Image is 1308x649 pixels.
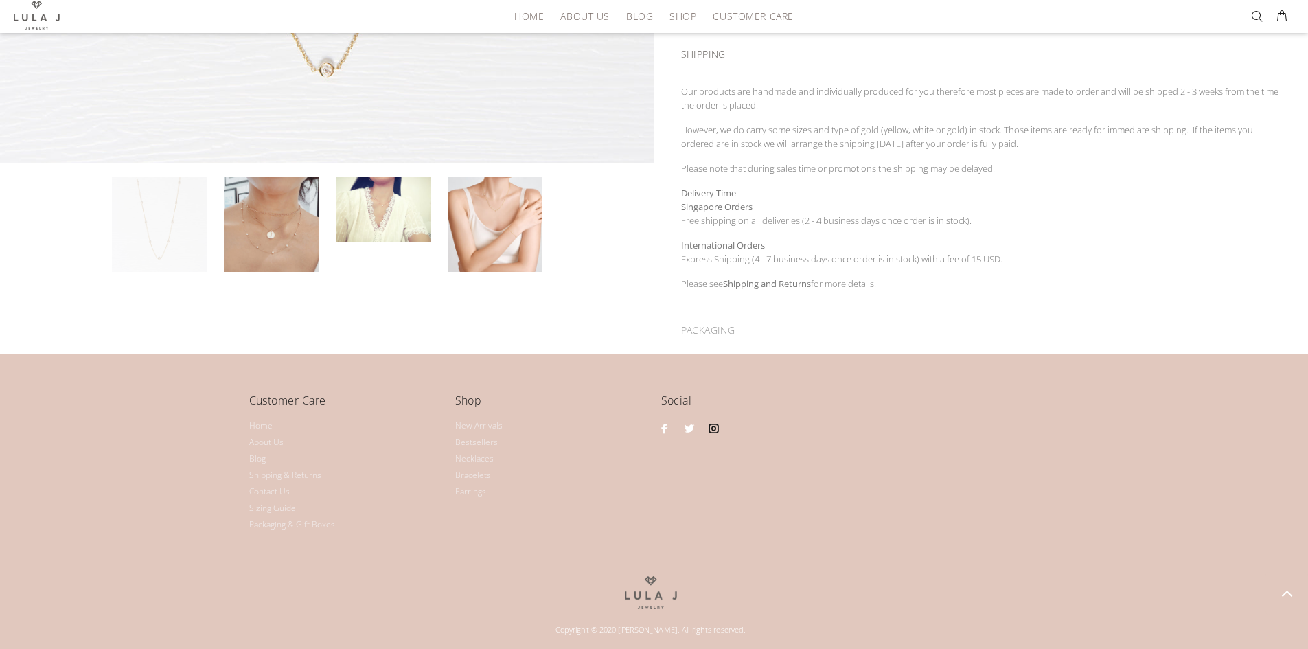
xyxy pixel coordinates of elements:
a: Bestsellers [455,434,498,451]
a: Necklaces [455,451,494,467]
a: Home [249,418,273,434]
a: Bracelets [455,467,491,483]
p: Express Shipping (4 - 7 business days once order is in stock) with a fee of 15 USD. [681,238,1282,266]
p: Free shipping on all deliveries (2 - 4 business days once order is in stock). [681,200,1282,227]
p: Please see for more details. [681,277,1282,291]
h4: Social [661,391,1059,420]
a: Sizing Guide [249,500,296,516]
h4: Customer Care [249,391,441,420]
a: Blog [618,5,661,27]
a: Packaging & Gift Boxes [249,516,335,533]
div: SHIPPING [681,30,1282,73]
p: Our products are handmade and individually produced for you therefore most pieces are made to ord... [681,84,1282,112]
p: However, we do carry some sizes and type of gold (yellow, white or gold) in stock. Those items ar... [681,123,1282,150]
a: Shipping & Returns [249,467,321,483]
div: PACKAGING [681,306,1282,354]
a: Blog [249,451,266,467]
b: International Orders [681,239,765,251]
h4: Shop [455,391,647,420]
a: Contact Us [249,483,290,500]
a: About Us [249,434,284,451]
span: Shop [669,11,696,21]
a: About Us [552,5,617,27]
a: HOME [506,5,552,27]
b: Singapore Orders [681,201,753,213]
a: Shipping and Returns [723,277,811,290]
strong: Delivery Time [681,187,736,199]
div: Copyright © 2020 [PERSON_NAME]. All rights reserved. [249,609,1053,642]
a: Customer Care [704,5,793,27]
a: Earrings [455,483,486,500]
p: Please note that during sales time or promotions the shipping may be delayed. [681,161,1282,175]
span: HOME [514,11,544,21]
span: Customer Care [713,11,793,21]
span: About Us [560,11,609,21]
a: BACK TO TOP [1265,572,1308,615]
a: New Arrivals [455,418,503,434]
a: Shop [661,5,704,27]
span: Blog [626,11,653,21]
